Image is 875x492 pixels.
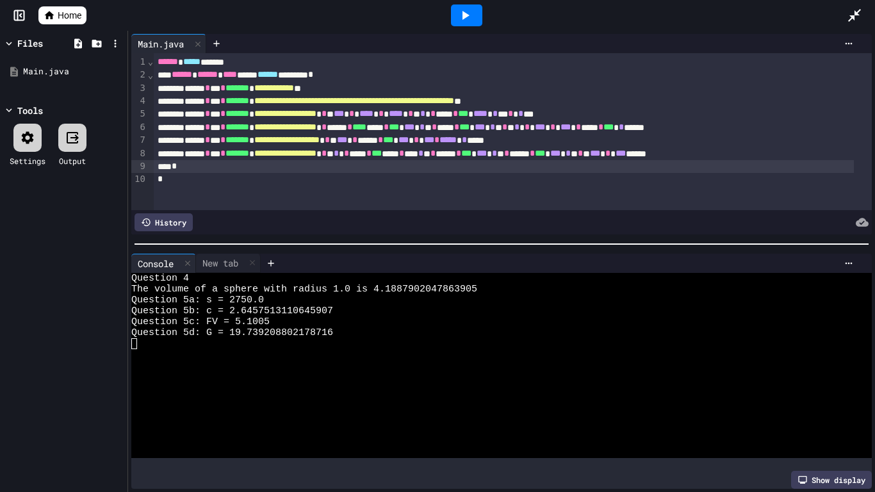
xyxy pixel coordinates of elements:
div: Chat with us now!Close [5,5,88,81]
span: Fold line [147,70,154,80]
div: 5 [131,108,147,120]
span: Fold line [147,56,154,67]
div: 6 [131,121,147,134]
div: 4 [131,95,147,108]
div: 2 [131,69,147,81]
span: Home [58,9,81,22]
span: Question 5a: s = 2750.0 [131,295,264,306]
div: 9 [131,160,147,173]
div: 8 [131,147,147,160]
div: 7 [131,134,147,147]
span: Question 5c: FV = 5.1005 [131,316,270,327]
div: 1 [131,56,147,69]
span: Question 5d: G = 19.739208802178716 [131,327,333,338]
span: The volume of a sphere with radius 1.0 is 4.1887902047863905 [131,284,477,295]
span: Question 5b: c = 2.6457513110645907 [131,306,333,316]
div: 10 [131,173,147,186]
div: 3 [131,82,147,95]
a: Home [38,6,86,24]
div: New tab [196,254,261,273]
span: Question 4 [131,273,189,284]
div: History [135,213,193,231]
div: New tab [196,256,245,270]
